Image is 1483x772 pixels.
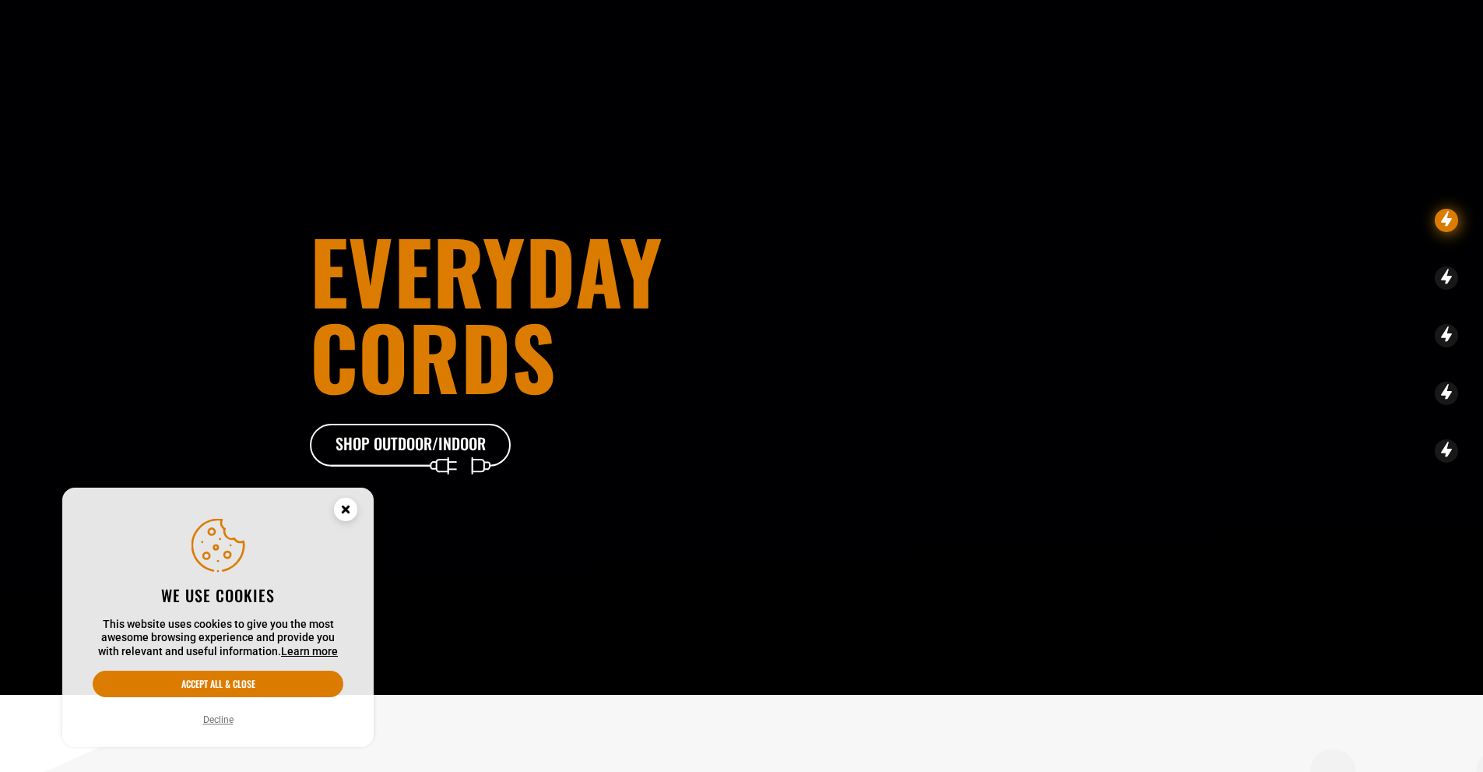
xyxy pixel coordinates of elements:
h1: Everyday cords [310,227,828,399]
button: Decline [199,712,238,728]
h2: We use cookies [93,585,343,605]
a: Learn more [281,645,338,657]
p: This website uses cookies to give you the most awesome browsing experience and provide you with r... [93,618,343,659]
button: Accept all & close [93,671,343,697]
a: Shop Outdoor/Indoor [310,424,512,467]
aside: Cookie Consent [62,488,374,748]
